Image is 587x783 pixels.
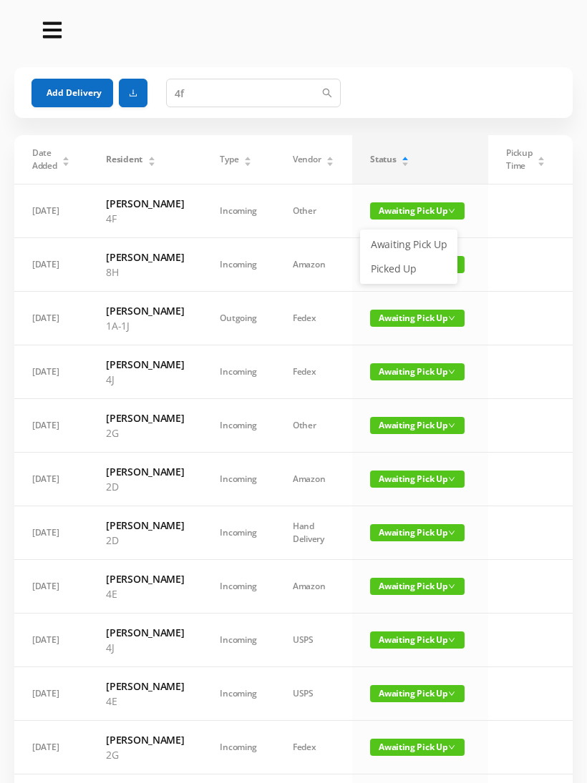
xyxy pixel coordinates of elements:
[448,207,455,215] i: icon: down
[402,160,409,164] i: icon: caret-down
[362,233,455,256] a: Awaiting Pick Up
[326,154,334,159] i: icon: caret-up
[326,154,334,163] div: Sort
[220,153,238,166] span: Type
[448,315,455,322] i: icon: down
[244,154,252,159] i: icon: caret-up
[14,721,88,774] td: [DATE]
[14,292,88,345] td: [DATE]
[370,417,465,434] span: Awaiting Pick Up
[106,518,184,533] h6: [PERSON_NAME]
[370,739,465,756] span: Awaiting Pick Up
[448,744,455,751] i: icon: down
[275,667,352,721] td: USPS
[106,265,184,280] p: 8H
[106,625,184,640] h6: [PERSON_NAME]
[370,153,396,166] span: Status
[106,372,184,387] p: 4J
[202,721,275,774] td: Incoming
[370,471,465,488] span: Awaiting Pick Up
[275,721,352,774] td: Fedex
[293,153,321,166] span: Vendor
[275,453,352,506] td: Amazon
[275,399,352,453] td: Other
[14,560,88,614] td: [DATE]
[14,345,88,399] td: [DATE]
[370,310,465,327] span: Awaiting Pick Up
[14,399,88,453] td: [DATE]
[402,154,409,159] i: icon: caret-up
[106,679,184,694] h6: [PERSON_NAME]
[275,560,352,614] td: Amazon
[62,160,70,164] i: icon: caret-down
[106,318,184,333] p: 1A-1J
[106,586,184,601] p: 4E
[538,154,545,159] i: icon: caret-up
[106,196,184,211] h6: [PERSON_NAME]
[202,667,275,721] td: Incoming
[401,154,409,163] div: Sort
[448,529,455,536] i: icon: down
[244,160,252,164] i: icon: caret-down
[326,160,334,164] i: icon: caret-down
[106,425,184,440] p: 2G
[106,303,184,318] h6: [PERSON_NAME]
[106,732,184,747] h6: [PERSON_NAME]
[275,184,352,238] td: Other
[202,453,275,506] td: Incoming
[448,636,455,644] i: icon: down
[202,292,275,345] td: Outgoing
[370,578,465,595] span: Awaiting Pick Up
[147,154,156,163] div: Sort
[370,363,465,380] span: Awaiting Pick Up
[448,422,455,429] i: icon: down
[202,560,275,614] td: Incoming
[275,614,352,667] td: USPS
[370,685,465,702] span: Awaiting Pick Up
[362,257,455,280] a: Picked Up
[106,640,184,655] p: 4J
[14,238,88,292] td: [DATE]
[106,250,184,265] h6: [PERSON_NAME]
[202,184,275,238] td: Incoming
[448,583,455,590] i: icon: down
[275,238,352,292] td: Amazon
[322,88,332,98] i: icon: search
[14,667,88,721] td: [DATE]
[202,614,275,667] td: Incoming
[14,184,88,238] td: [DATE]
[166,79,341,107] input: Search for delivery...
[119,79,147,107] button: icon: download
[538,160,545,164] i: icon: caret-down
[202,238,275,292] td: Incoming
[275,506,352,560] td: Hand Delivery
[448,476,455,483] i: icon: down
[275,292,352,345] td: Fedex
[448,368,455,375] i: icon: down
[506,147,532,172] span: Pickup Time
[106,747,184,762] p: 2G
[243,154,252,163] div: Sort
[106,464,184,479] h6: [PERSON_NAME]
[14,614,88,667] td: [DATE]
[202,345,275,399] td: Incoming
[370,631,465,649] span: Awaiting Pick Up
[147,154,155,159] i: icon: caret-up
[370,524,465,541] span: Awaiting Pick Up
[202,399,275,453] td: Incoming
[62,154,70,159] i: icon: caret-up
[106,410,184,425] h6: [PERSON_NAME]
[537,154,545,163] div: Sort
[106,211,184,226] p: 4F
[370,202,465,220] span: Awaiting Pick Up
[14,506,88,560] td: [DATE]
[147,160,155,164] i: icon: caret-down
[106,694,184,709] p: 4E
[106,153,142,166] span: Resident
[106,571,184,586] h6: [PERSON_NAME]
[448,690,455,697] i: icon: down
[14,453,88,506] td: [DATE]
[62,154,70,163] div: Sort
[32,147,57,172] span: Date Added
[31,79,113,107] button: Add Delivery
